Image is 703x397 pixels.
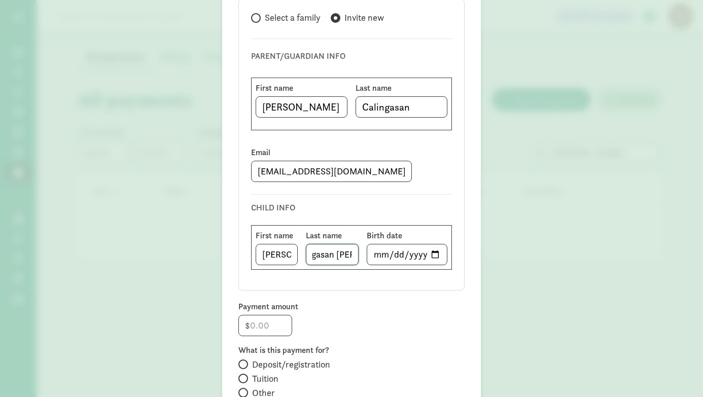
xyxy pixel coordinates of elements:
label: First name [256,230,298,242]
iframe: Chat Widget [652,348,703,397]
span: Select a family [265,12,321,24]
h6: CHILD INFO [251,203,452,213]
label: Birth date [367,230,447,242]
label: Payment amount [238,301,465,313]
h6: PARENT/GUARDIAN INFO [251,51,452,61]
label: First name [256,82,347,94]
span: Invite new [344,12,384,24]
label: Last name [306,230,359,242]
span: Deposit/registration [252,358,330,371]
label: What is this payment for? [238,344,465,356]
span: Tuition [252,373,278,385]
label: Email [251,147,452,159]
input: 0.00 [239,315,292,336]
label: Last name [356,82,447,94]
